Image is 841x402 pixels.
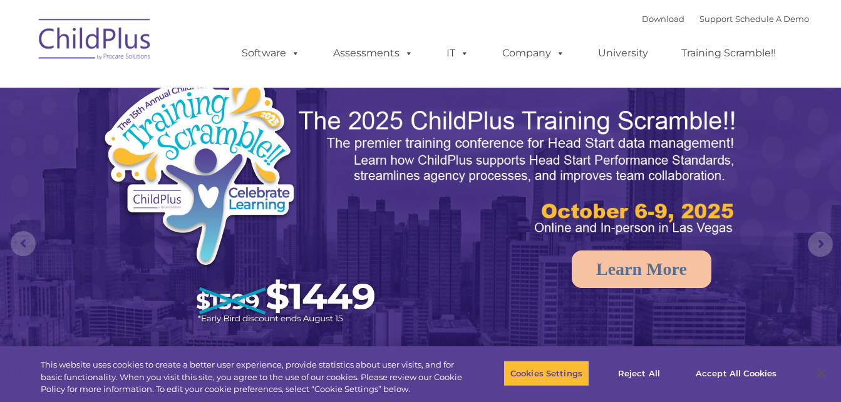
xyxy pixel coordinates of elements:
[434,41,482,66] a: IT
[41,359,463,396] div: This website uses cookies to create a better user experience, provide statistics about user visit...
[642,14,809,24] font: |
[807,359,835,387] button: Close
[689,360,783,386] button: Accept All Cookies
[572,250,711,288] a: Learn More
[699,14,733,24] a: Support
[735,14,809,24] a: Schedule A Demo
[600,360,678,386] button: Reject All
[33,10,158,73] img: ChildPlus by Procare Solutions
[503,360,589,386] button: Cookies Settings
[586,41,661,66] a: University
[669,41,788,66] a: Training Scramble!!
[229,41,312,66] a: Software
[642,14,684,24] a: Download
[490,41,577,66] a: Company
[321,41,426,66] a: Assessments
